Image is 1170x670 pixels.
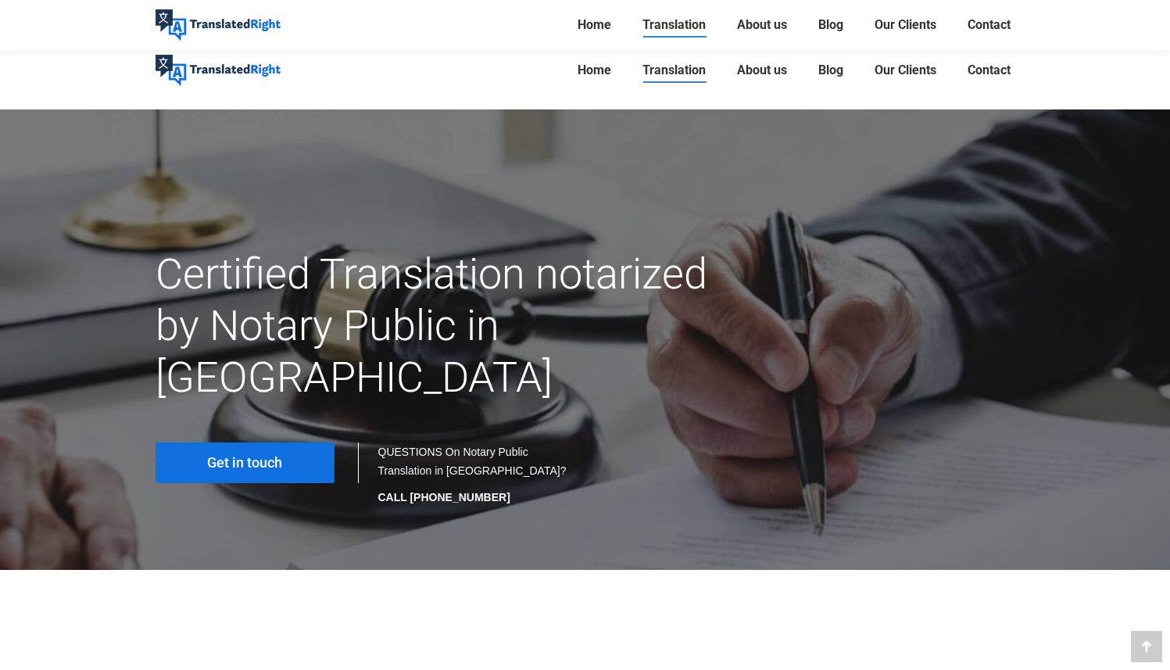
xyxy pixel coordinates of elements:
a: Translation [638,45,710,95]
a: Contact [963,14,1015,36]
span: Contact [968,63,1011,78]
span: Our Clients [875,63,936,78]
strong: CALL [PHONE_NUMBER] [378,491,510,503]
span: Translation [642,17,706,33]
h1: Certified Translation notarized by Notary Public in [GEOGRAPHIC_DATA] [156,249,721,403]
a: About us [732,14,792,36]
img: Translated Right [156,55,281,86]
a: Our Clients [870,45,941,95]
a: Our Clients [870,14,941,36]
a: Get in touch [156,442,335,483]
span: Blog [818,17,843,33]
span: Contact [968,17,1011,33]
span: Get in touch [207,455,282,471]
span: Blog [818,63,843,78]
span: Home [578,63,611,78]
span: About us [737,17,787,33]
a: Translation [638,14,710,36]
a: Blog [814,14,848,36]
a: Home [573,14,616,36]
span: About us [737,63,787,78]
img: Translated Right [156,9,281,41]
span: Home [578,17,611,33]
span: Our Clients [875,17,936,33]
a: About us [732,45,792,95]
div: QUESTIONS On Notary Public Translation in [GEOGRAPHIC_DATA]? [378,442,570,507]
a: Contact [963,45,1015,95]
span: Translation [642,63,706,78]
a: Home [573,45,616,95]
a: Blog [814,45,848,95]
